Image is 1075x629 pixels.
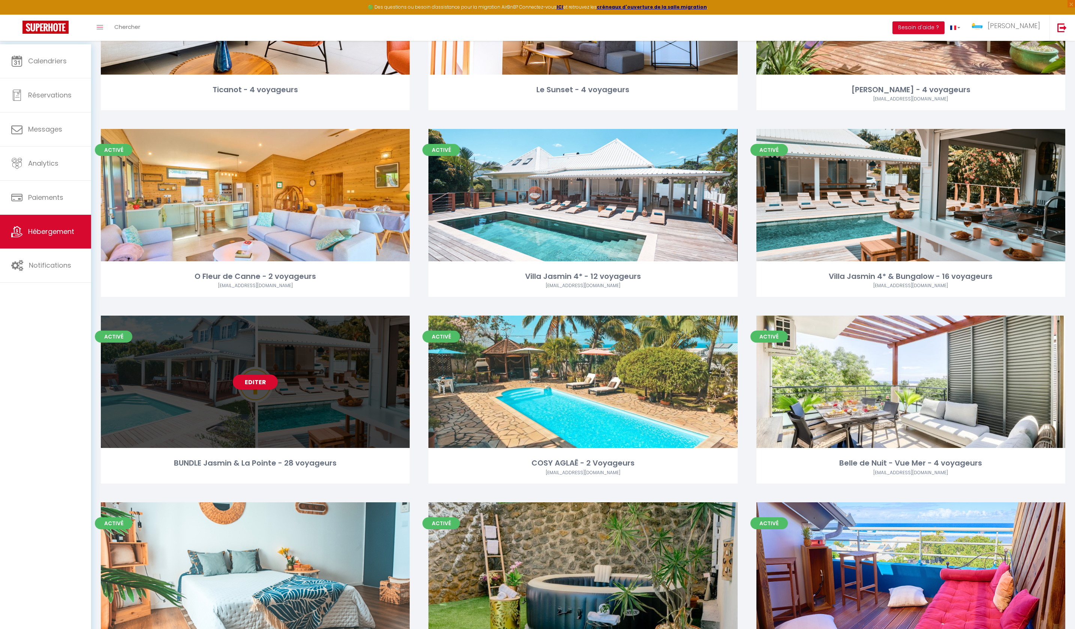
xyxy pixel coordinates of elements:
span: Hébergement [28,227,74,236]
span: Réservations [28,90,72,100]
div: BUNDLE Jasmin & La Pointe - 28 voyageurs [101,457,410,469]
button: Besoin d'aide ? [892,21,945,34]
span: Activé [422,517,460,529]
a: Editer [233,374,278,389]
a: Chercher [109,15,146,41]
div: O Fleur de Canne - 2 voyageurs [101,271,410,282]
span: Calendriers [28,56,67,66]
span: Paiements [28,193,63,202]
span: Activé [422,144,460,156]
span: [PERSON_NAME] [988,21,1040,30]
span: Activé [750,144,788,156]
span: Activé [95,144,132,156]
iframe: Chat [1043,595,1069,623]
span: Activé [95,331,132,343]
span: Messages [28,124,62,134]
span: Activé [750,331,788,343]
span: Activé [95,517,132,529]
div: Airbnb [428,469,737,476]
a: ... [PERSON_NAME] [966,15,1050,41]
a: créneaux d'ouverture de la salle migration [597,4,707,10]
span: Chercher [114,23,140,31]
div: Airbnb [756,469,1065,476]
div: COSY AGLAË - 2 Voyageurs [428,457,737,469]
div: Villa Jasmin 4* - 12 voyageurs [428,271,737,282]
div: Airbnb [428,282,737,289]
div: Le Sunset - 4 voyageurs [428,84,737,96]
img: logout [1057,23,1067,32]
div: Ticanot - 4 voyageurs [101,84,410,96]
a: ICI [557,4,563,10]
span: Analytics [28,159,58,168]
div: Airbnb [756,96,1065,103]
div: Villa Jasmin 4* & Bungalow - 16 voyageurs [756,271,1065,282]
div: Airbnb [756,282,1065,289]
img: Super Booking [22,21,69,34]
div: Belle de Nuit - Vue Mer - 4 voyageurs [756,457,1065,469]
button: Ouvrir le widget de chat LiveChat [6,3,28,25]
div: Airbnb [101,282,410,289]
div: [PERSON_NAME] - 4 voyageurs [756,84,1065,96]
img: ... [972,22,983,30]
span: Activé [422,331,460,343]
span: Notifications [29,261,71,270]
span: Activé [750,517,788,529]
